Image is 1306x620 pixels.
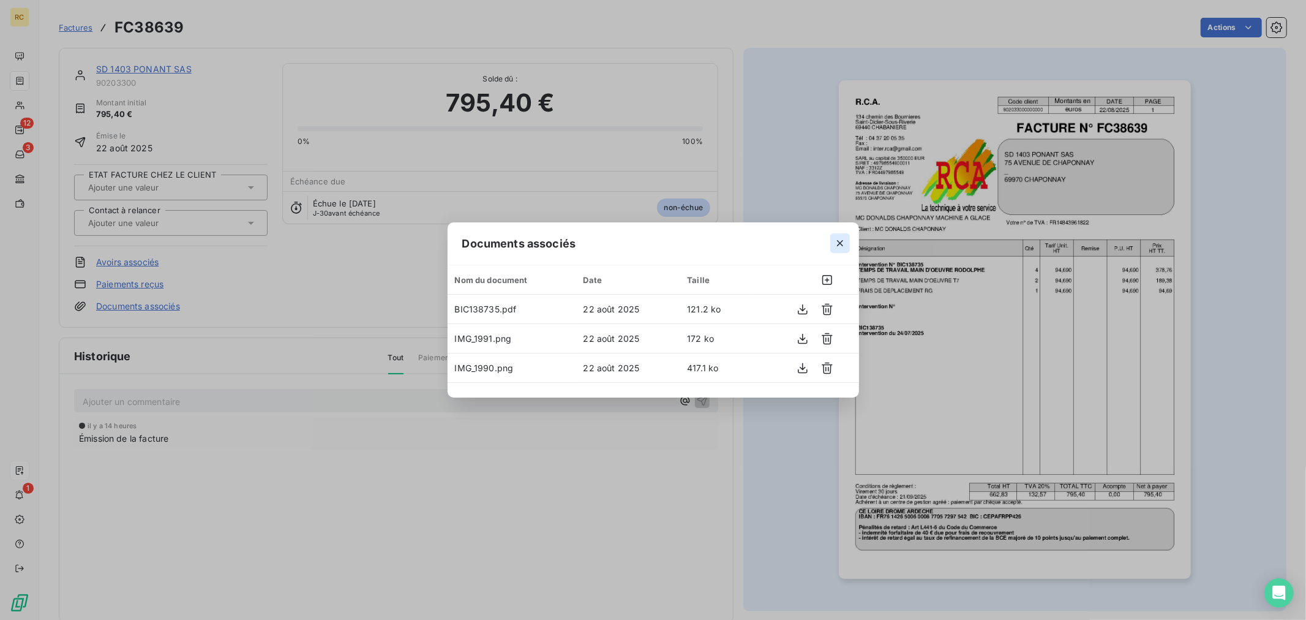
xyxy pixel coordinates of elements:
[687,333,714,344] span: 172 ko
[455,363,514,373] span: IMG_1990.png
[455,333,512,344] span: IMG_1991.png
[1264,578,1294,608] div: Open Intercom Messenger
[687,304,721,314] span: 121.2 ko
[687,275,743,285] div: Taille
[455,275,569,285] div: Nom du document
[455,304,517,314] span: BIC138735.pdf
[584,333,640,344] span: 22 août 2025
[584,304,640,314] span: 22 août 2025
[462,235,576,252] span: Documents associés
[687,363,718,373] span: 417.1 ko
[584,275,673,285] div: Date
[584,363,640,373] span: 22 août 2025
